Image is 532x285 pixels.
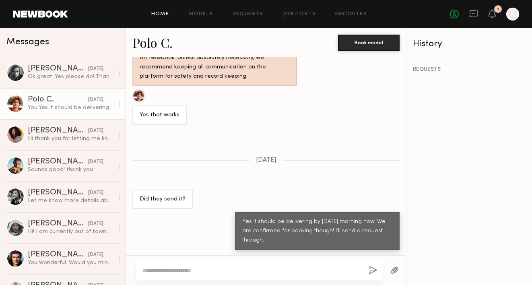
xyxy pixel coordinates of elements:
[497,7,499,12] div: 1
[28,220,88,228] div: [PERSON_NAME]
[28,73,113,81] div: Ok great. Yes please do! Thank you!
[28,104,113,112] div: You: Yes it should be delivering by [DATE] morning now. We are confirmed for booking though! I’ll...
[28,251,88,259] div: [PERSON_NAME]
[413,67,526,72] div: REQUESTS
[140,195,186,204] div: Did they send it?
[140,44,290,81] div: Hey! Looks like you’re trying to take the conversation off Newbook. Unless absolutely necessary, ...
[88,251,103,259] div: [DATE]
[28,197,113,204] div: Let me know more details about the job please :)
[28,166,113,173] div: Sounds good! thank you
[151,12,169,17] a: Home
[6,37,49,47] span: Messages
[140,111,179,120] div: Yes that works
[28,189,88,197] div: [PERSON_NAME]
[335,12,367,17] a: Favorites
[413,39,526,49] div: History
[88,189,103,197] div: [DATE]
[233,12,264,17] a: Requests
[28,135,113,142] div: Hi thank you for letting me know! I just found out I am available that day. For half day I typica...
[242,217,392,245] div: Yes it should be delivering by [DATE] morning now. We are confirmed for booking though! I’ll send...
[28,96,88,104] div: Polo C.
[28,158,88,166] div: [PERSON_NAME]
[132,34,173,51] a: Polo C.
[506,8,519,21] a: K
[88,65,103,73] div: [DATE]
[28,259,113,266] div: You: Wonderful. Would you mind holding the time? Are you able to send in a casting digitals + vid...
[88,220,103,228] div: [DATE]
[283,12,316,17] a: Job Posts
[28,65,88,73] div: [PERSON_NAME]
[88,127,103,135] div: [DATE]
[338,39,400,45] a: Book model
[338,35,400,51] button: Book model
[188,12,213,17] a: Models
[28,228,113,235] div: Hi! I am currently out of town or I would love to!!!
[28,127,88,135] div: [PERSON_NAME]
[256,157,276,164] span: [DATE]
[88,158,103,166] div: [DATE]
[88,96,103,104] div: [DATE]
